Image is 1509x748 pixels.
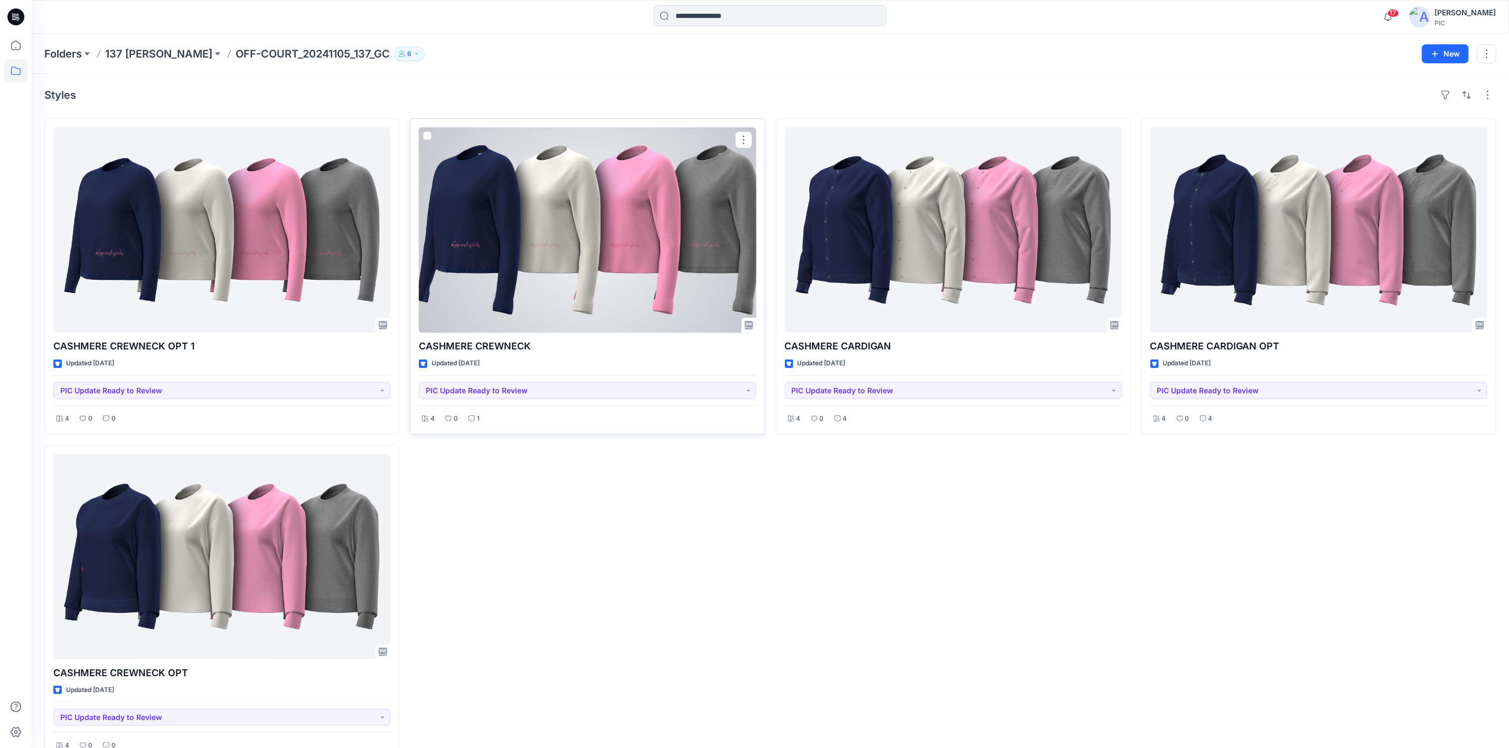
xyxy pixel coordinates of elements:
[53,454,390,659] a: CASHMERE CREWNECK OPT
[785,127,1122,333] a: CASHMERE CARDIGAN
[236,46,390,61] p: OFF-COURT_20241105_137_GC
[66,685,114,696] p: Updated [DATE]
[430,413,435,424] p: 4
[53,666,390,680] p: CASHMERE CREWNECK OPT
[1150,339,1487,354] p: CASHMERE CARDIGAN OPT
[1388,9,1399,17] span: 17
[1409,6,1430,27] img: avatar
[843,413,847,424] p: 4
[796,413,801,424] p: 4
[407,48,411,60] p: 6
[1435,19,1496,27] div: PIC
[65,413,69,424] p: 4
[1185,413,1189,424] p: 0
[419,127,756,333] a: CASHMERE CREWNECK
[53,127,390,333] a: CASHMERE CREWNECK OPT 1
[1150,127,1487,333] a: CASHMERE CARDIGAN OPT
[44,89,76,101] h4: Styles
[419,339,756,354] p: CASHMERE CREWNECK
[454,413,458,424] p: 0
[798,358,846,369] p: Updated [DATE]
[105,46,212,61] a: 137 [PERSON_NAME]
[477,413,480,424] p: 1
[820,413,824,424] p: 0
[53,339,390,354] p: CASHMERE CREWNECK OPT 1
[1435,6,1496,19] div: [PERSON_NAME]
[1208,413,1213,424] p: 4
[44,46,82,61] a: Folders
[1163,358,1211,369] p: Updated [DATE]
[1422,44,1469,63] button: New
[66,358,114,369] p: Updated [DATE]
[394,46,425,61] button: 6
[1162,413,1166,424] p: 4
[88,413,92,424] p: 0
[432,358,480,369] p: Updated [DATE]
[785,339,1122,354] p: CASHMERE CARDIGAN
[111,413,116,424] p: 0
